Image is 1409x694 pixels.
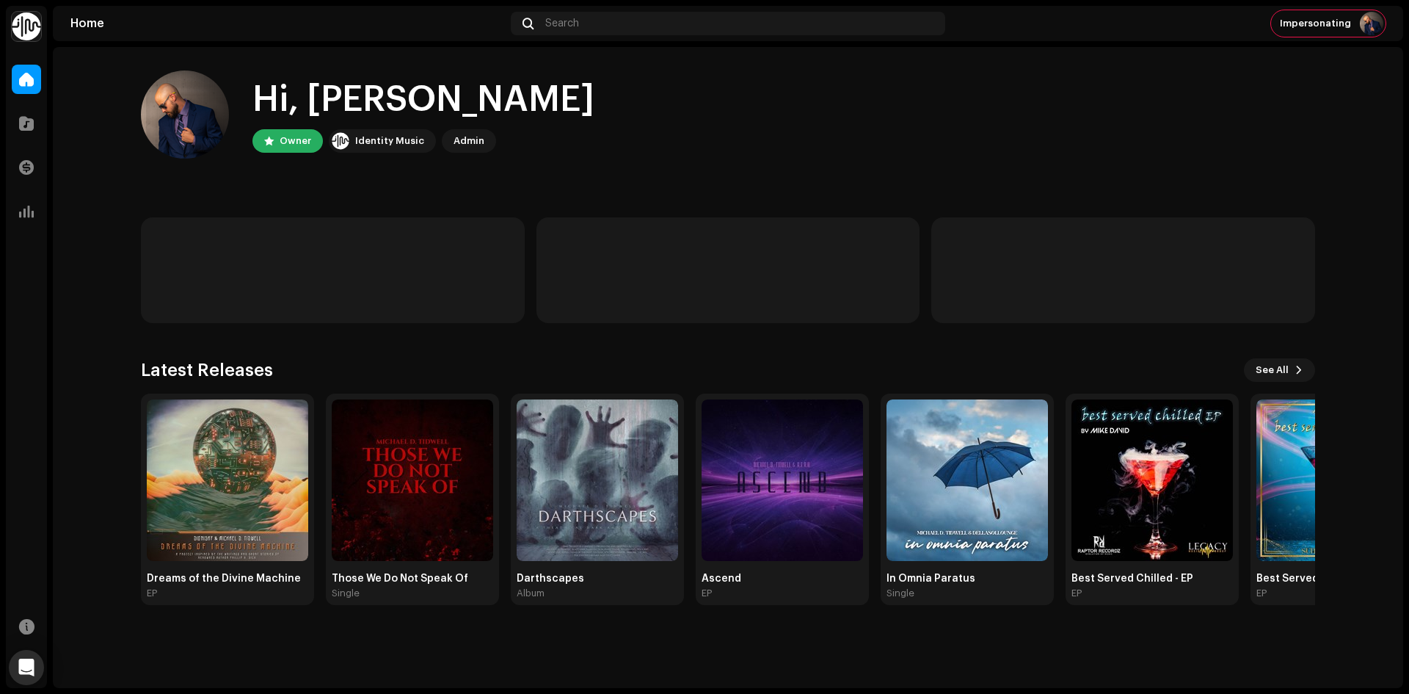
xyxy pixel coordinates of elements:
img: 63c3a368-dddf-479a-b161-4b8da2f85302 [147,400,308,561]
img: 1b9bac70-ac5d-407c-b308-4721473407d7 [886,400,1048,561]
h3: Latest Releases [141,358,273,382]
div: Owner [280,132,311,150]
span: See All [1256,355,1289,385]
div: Identity Music [355,132,424,150]
div: Those We Do Not Speak Of [332,573,493,585]
div: Home [70,18,505,29]
img: 0f74c21f-6d1c-4dbc-9196-dbddad53419e [12,12,41,41]
div: Best Served Chilled - EP [1071,573,1233,585]
img: 1f13611b-37fd-4847-b2db-1657e9905fb0 [1071,400,1233,561]
div: In Omnia Paratus [886,573,1048,585]
div: Ascend [702,573,863,585]
div: EP [1071,588,1082,599]
span: Impersonating [1280,18,1351,29]
div: Darthscapes [517,573,678,585]
img: 63b1467e-faf7-4bbb-8762-1356b12c8e5f [141,71,229,159]
div: Admin [454,132,484,150]
img: 63b1467e-faf7-4bbb-8762-1356b12c8e5f [1360,12,1383,35]
div: EP [702,588,712,599]
img: 0f74c21f-6d1c-4dbc-9196-dbddad53419e [332,132,349,150]
div: EP [147,588,157,599]
div: Open Intercom Messenger [9,650,44,685]
button: See All [1244,358,1315,382]
div: Single [332,588,360,599]
img: dd54efea-62fc-431b-888d-1232eebe86c2 [332,400,493,561]
img: 5505a8f4-50e0-4a10-8448-736147be07c9 [702,400,863,561]
div: Dreams of the Divine Machine [147,573,308,585]
div: EP [1256,588,1267,599]
div: Hi, [PERSON_NAME] [252,76,594,123]
img: 6278da20-a8e6-4355-b238-9ae221c48a41 [517,400,678,561]
div: Album [517,588,545,599]
span: Search [545,18,579,29]
div: Single [886,588,914,599]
